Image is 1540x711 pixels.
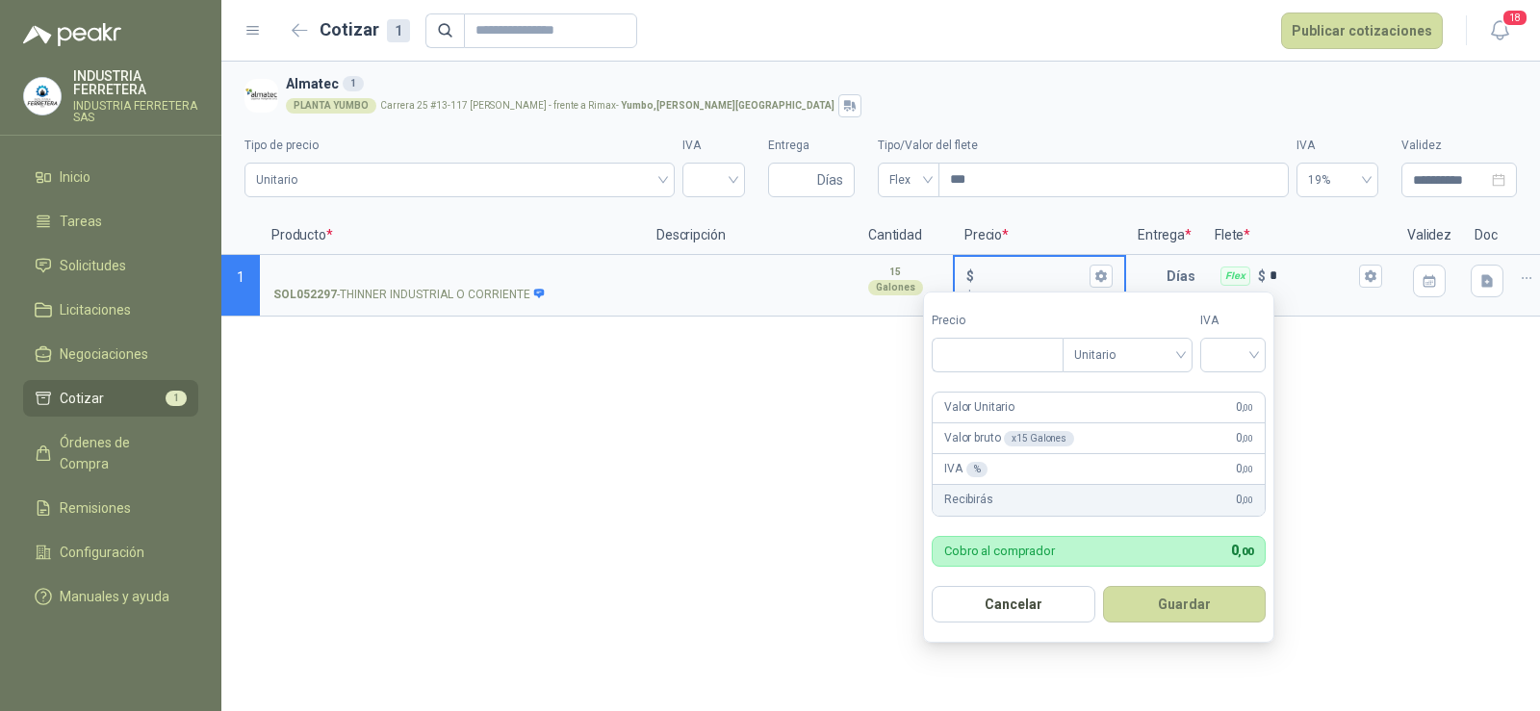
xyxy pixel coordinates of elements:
[256,165,663,194] span: Unitario
[966,462,988,477] div: %
[1236,429,1253,447] span: 0
[1270,268,1355,283] input: Flex $
[1463,216,1511,255] p: Doc
[1203,216,1396,255] p: Flete
[244,137,675,155] label: Tipo de precio
[60,388,104,409] span: Cotizar
[73,100,198,123] p: INDUSTRIA FERRETERA SAS
[1242,433,1253,444] span: ,00
[23,490,198,526] a: Remisiones
[166,391,187,406] span: 1
[60,586,169,607] span: Manuales y ayuda
[1242,464,1253,474] span: ,00
[60,432,180,474] span: Órdenes de Compra
[380,101,834,111] p: Carrera 25 #13-117 [PERSON_NAME] - frente a Rimax -
[23,424,198,482] a: Órdenes de Compra
[24,78,61,114] img: Company Logo
[932,586,1095,622] button: Cancelar
[23,578,198,615] a: Manuales y ayuda
[60,211,102,232] span: Tareas
[1236,491,1253,509] span: 0
[1401,137,1517,155] label: Validez
[889,265,901,280] p: 15
[260,216,645,255] p: Producto
[1090,265,1113,288] button: $$0,00
[944,429,1074,447] p: Valor bruto
[273,286,546,304] p: - THINNER INDUSTRIAL O CORRIENTE
[944,398,1014,417] p: Valor Unitario
[1396,216,1463,255] p: Validez
[60,255,126,276] span: Solicitudes
[868,280,923,295] div: Galones
[889,165,928,194] span: Flex
[23,380,198,417] a: Cotizar1
[966,288,1113,306] p: $
[343,76,364,91] div: 1
[1258,266,1266,287] p: $
[23,336,198,372] a: Negociaciones
[932,312,1063,330] label: Precio
[60,299,131,320] span: Licitaciones
[966,266,974,287] p: $
[1308,165,1367,194] span: 19%
[60,497,131,519] span: Remisiones
[1281,13,1443,49] button: Publicar cotizaciones
[1200,312,1266,330] label: IVA
[944,460,988,478] p: IVA
[1501,9,1528,27] span: 18
[23,203,198,240] a: Tareas
[817,164,843,196] span: Días
[23,159,198,195] a: Inicio
[23,247,198,284] a: Solicitudes
[768,137,855,155] label: Entrega
[23,534,198,571] a: Configuración
[1236,398,1253,417] span: 0
[1296,137,1378,155] label: IVA
[1236,460,1253,478] span: 0
[60,166,90,188] span: Inicio
[273,286,337,304] strong: SOL052297
[387,19,410,42] div: 1
[944,491,993,509] p: Recibirás
[73,69,198,96] p: INDUSTRIA FERRETERA
[23,292,198,328] a: Licitaciones
[1359,265,1382,288] button: Flex $
[944,545,1055,557] p: Cobro al comprador
[953,216,1126,255] p: Precio
[1231,543,1253,558] span: 0
[1004,431,1074,446] div: x 15 Galones
[1074,341,1181,369] span: Unitario
[244,79,278,113] img: Company Logo
[237,269,244,285] span: 1
[837,216,953,255] p: Cantidad
[1103,586,1267,622] button: Guardar
[60,343,148,365] span: Negociaciones
[973,290,991,303] span: 0
[682,137,745,155] label: IVA
[1167,257,1203,295] p: Días
[621,100,834,111] strong: Yumbo , [PERSON_NAME][GEOGRAPHIC_DATA]
[273,269,631,284] input: SOL052297-THINNER INDUSTRIAL O CORRIENTE
[978,268,1086,283] input: $$0,00
[320,16,410,43] h2: Cotizar
[286,98,376,114] div: PLANTA YUMBO
[1238,546,1253,558] span: ,00
[645,216,837,255] p: Descripción
[1126,216,1203,255] p: Entrega
[286,73,1509,94] h3: Almatec
[1242,495,1253,505] span: ,00
[1242,402,1253,413] span: ,00
[60,542,144,563] span: Configuración
[1220,267,1250,286] div: Flex
[878,137,1289,155] label: Tipo/Valor del flete
[23,23,121,46] img: Logo peakr
[1482,13,1517,48] button: 18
